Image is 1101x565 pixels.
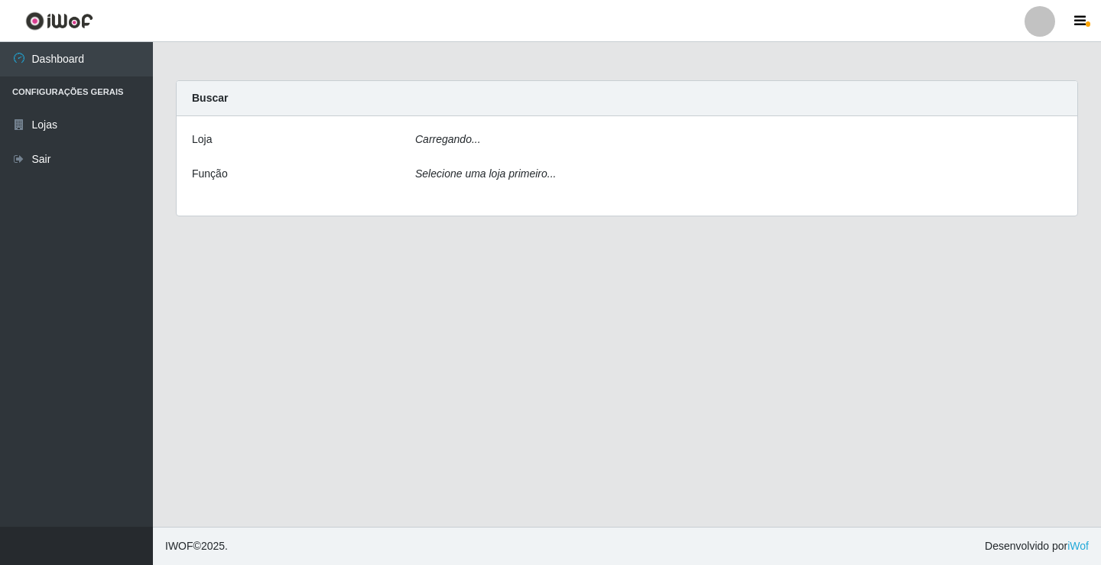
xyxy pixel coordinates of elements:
strong: Buscar [192,92,228,104]
span: Desenvolvido por [985,538,1089,554]
a: iWof [1067,540,1089,552]
span: IWOF [165,540,193,552]
i: Carregando... [415,133,481,145]
img: CoreUI Logo [25,11,93,31]
label: Função [192,166,228,182]
i: Selecione uma loja primeiro... [415,167,556,180]
span: © 2025 . [165,538,228,554]
label: Loja [192,132,212,148]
